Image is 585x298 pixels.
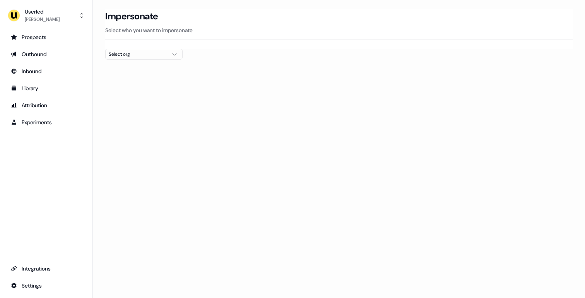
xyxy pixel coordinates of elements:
[11,84,82,92] div: Library
[109,50,167,58] div: Select org
[6,262,86,275] a: Go to integrations
[6,279,86,292] a: Go to integrations
[25,15,60,23] div: [PERSON_NAME]
[25,8,60,15] div: Userled
[6,82,86,94] a: Go to templates
[11,101,82,109] div: Attribution
[11,118,82,126] div: Experiments
[11,265,82,272] div: Integrations
[6,48,86,60] a: Go to outbound experience
[6,6,86,25] button: Userled[PERSON_NAME]
[11,33,82,41] div: Prospects
[105,10,158,22] h3: Impersonate
[105,49,183,60] button: Select org
[105,26,573,34] p: Select who you want to impersonate
[6,65,86,77] a: Go to Inbound
[11,67,82,75] div: Inbound
[11,282,82,289] div: Settings
[6,116,86,128] a: Go to experiments
[6,31,86,43] a: Go to prospects
[6,99,86,111] a: Go to attribution
[11,50,82,58] div: Outbound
